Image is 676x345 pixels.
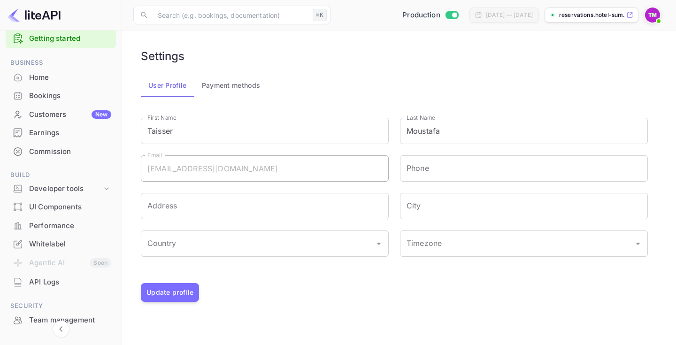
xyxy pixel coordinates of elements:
div: account-settings tabs [141,74,657,97]
div: Earnings [29,128,111,138]
span: Build [6,170,116,180]
a: Home [6,69,116,86]
div: Bookings [6,87,116,105]
div: Bookings [29,91,111,101]
label: Email [147,151,162,159]
button: Update profile [141,283,199,302]
div: Switch to Sandbox mode [399,10,462,21]
input: First Name [141,118,389,144]
input: City [400,193,648,219]
div: Home [29,72,111,83]
input: Last Name [400,118,648,144]
input: Email [141,155,389,182]
div: Commission [29,146,111,157]
input: Search (e.g. bookings, documentation) [152,6,309,24]
button: Open [631,237,645,250]
button: Payment methods [194,74,268,97]
div: Getting started [6,29,116,48]
a: Team management [6,311,116,329]
div: UI Components [29,202,111,213]
label: First Name [147,114,177,122]
span: Business [6,58,116,68]
a: Whitelabel [6,235,116,253]
img: Taisser Moustafa [645,8,660,23]
span: Security [6,301,116,311]
a: Commission [6,143,116,160]
div: Commission [6,143,116,161]
span: Production [402,10,440,21]
input: phone [400,155,648,182]
div: Performance [6,217,116,235]
div: API Logs [6,273,116,291]
a: Bookings [6,87,116,104]
img: LiteAPI logo [8,8,61,23]
div: Team management [29,315,111,326]
div: Home [6,69,116,87]
a: API Logs [6,273,116,291]
a: UI Components [6,198,116,215]
div: Whitelabel [29,239,111,250]
a: CustomersNew [6,106,116,123]
a: Getting started [29,33,111,44]
p: reservations.hotel-sum... [559,11,624,19]
div: Developer tools [6,181,116,197]
button: Open [372,237,385,250]
div: New [92,110,111,119]
div: Whitelabel [6,235,116,253]
input: Address [141,193,389,219]
div: ⌘K [313,9,327,21]
input: Country [145,235,370,253]
a: Earnings [6,124,116,141]
div: Earnings [6,124,116,142]
a: Performance [6,217,116,234]
div: [DATE] — [DATE] [486,11,533,19]
h6: Settings [141,49,184,63]
button: User Profile [141,74,194,97]
div: CustomersNew [6,106,116,124]
div: Customers [29,109,111,120]
label: Last Name [407,114,435,122]
button: Collapse navigation [53,321,69,337]
div: API Logs [29,277,111,288]
div: Performance [29,221,111,231]
div: Team management [6,311,116,330]
div: Developer tools [29,184,102,194]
